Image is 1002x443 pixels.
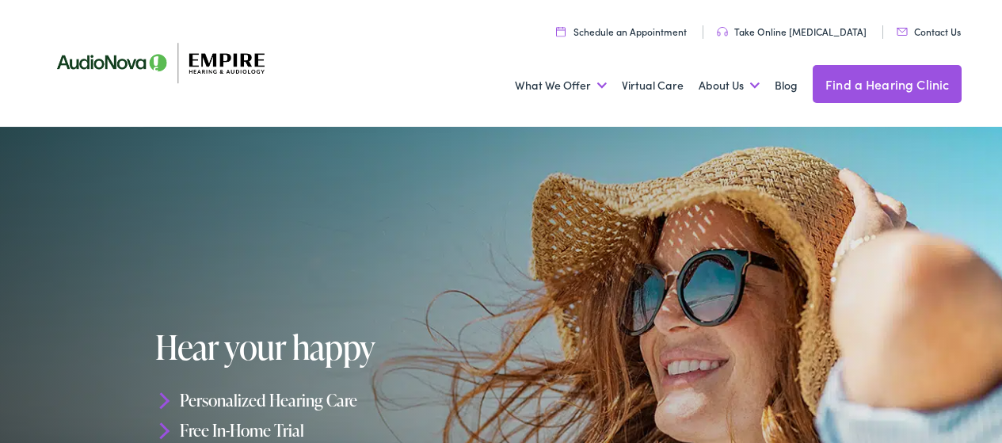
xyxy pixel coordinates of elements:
a: Find a Hearing Clinic [813,65,962,103]
a: Blog [775,56,798,115]
a: Take Online [MEDICAL_DATA] [717,25,867,38]
img: utility icon [717,27,728,36]
a: About Us [699,56,760,115]
h1: Hear your happy [155,329,506,365]
a: What We Offer [515,56,607,115]
a: Virtual Care [622,56,684,115]
a: Schedule an Appointment [556,25,687,38]
img: utility icon [897,28,908,36]
li: Personalized Hearing Care [155,385,506,415]
img: utility icon [556,26,566,36]
a: Contact Us [897,25,961,38]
